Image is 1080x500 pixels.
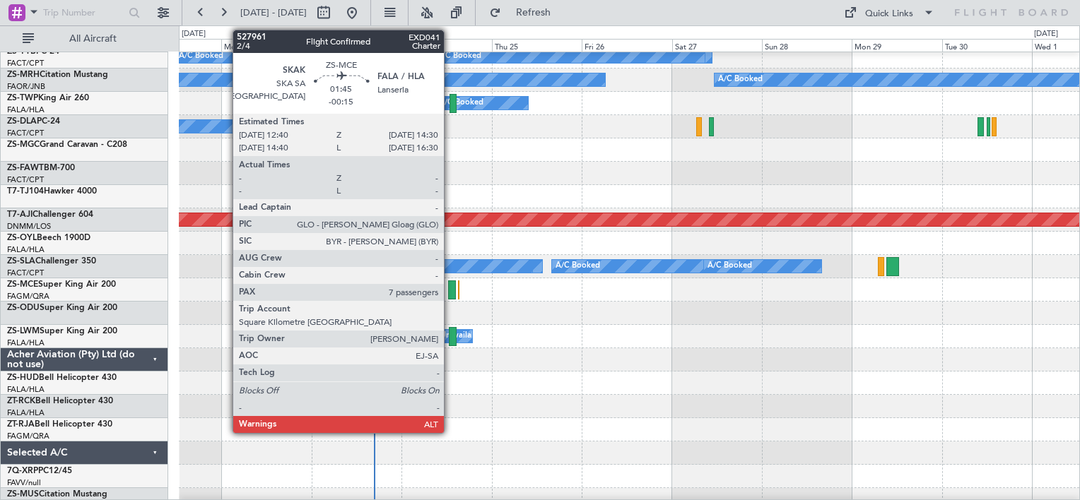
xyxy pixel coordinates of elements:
[7,210,33,219] span: T7-AJI
[762,39,852,52] div: Sun 28
[7,117,37,126] span: ZS-DLA
[7,384,45,395] a: FALA/HLA
[7,71,40,79] span: ZS-MRH
[7,58,44,69] a: FACT/CPT
[7,467,72,475] a: 7Q-XRPPC12/45
[437,46,481,67] div: A/C Booked
[43,2,124,23] input: Trip Number
[7,234,37,242] span: ZS-OYL
[7,304,117,312] a: ZS-ODUSuper King Air 200
[7,221,51,232] a: DNMM/LOS
[708,256,752,277] div: A/C Booked
[582,39,671,52] div: Fri 26
[7,467,38,475] span: 7Q-XRP
[7,117,60,126] a: ZS-DLAPC-24
[7,291,49,302] a: FAGM/QRA
[7,164,39,172] span: ZS-FAW
[401,39,491,52] div: Wed 24
[7,141,127,149] a: ZS-MGCGrand Caravan - C208
[7,407,45,418] a: FALA/HLA
[7,374,39,382] span: ZS-HUD
[298,256,342,277] div: A/C Booked
[7,94,38,102] span: ZS-TWP
[556,256,600,277] div: A/C Booked
[7,304,40,312] span: ZS-ODU
[7,374,117,382] a: ZS-HUDBell Helicopter 430
[221,39,311,52] div: Mon 22
[240,6,307,19] span: [DATE] - [DATE]
[7,141,40,149] span: ZS-MGC
[7,420,35,429] span: ZT-RJA
[492,39,582,52] div: Thu 25
[7,268,44,278] a: FACT/CPT
[7,210,93,219] a: T7-AJIChallenger 604
[483,1,568,24] button: Refresh
[7,280,38,289] span: ZS-MCE
[7,94,89,102] a: ZS-TWPKing Air 260
[7,338,45,348] a: FALA/HLA
[7,420,112,429] a: ZT-RJABell Helicopter 430
[7,327,40,335] span: ZS-LWM
[852,39,941,52] div: Mon 29
[942,39,1032,52] div: Tue 30
[504,8,563,18] span: Refresh
[312,39,401,52] div: Tue 23
[7,431,49,441] a: FAGM/QRA
[7,490,107,499] a: ZS-MUSCitation Mustang
[7,187,97,196] a: T7-TJ104Hawker 4000
[7,81,45,92] a: FAOR/JNB
[7,244,45,255] a: FALA/HLA
[7,257,96,266] a: ZS-SLAChallenger 350
[7,397,113,405] a: ZT-RCKBell Helicopter 430
[7,71,108,79] a: ZS-MRHCitation Mustang
[439,93,483,114] div: A/C Booked
[7,234,90,242] a: ZS-OYLBeech 1900D
[7,105,45,115] a: FALA/HLA
[718,69,763,90] div: A/C Booked
[179,46,223,67] div: A/C Booked
[7,164,75,172] a: ZS-FAWTBM-700
[7,327,117,335] a: ZS-LWMSuper King Air 200
[7,397,35,405] span: ZT-RCK
[37,34,149,44] span: All Aircraft
[7,477,41,488] a: FAVV/null
[672,39,762,52] div: Sat 27
[7,280,116,289] a: ZS-MCESuper King Air 200
[7,257,35,266] span: ZS-SLA
[7,490,39,499] span: ZS-MUS
[837,1,941,24] button: Quick Links
[182,28,206,40] div: [DATE]
[16,28,153,50] button: All Aircraft
[7,128,44,138] a: FACT/CPT
[865,7,913,21] div: Quick Links
[7,187,44,196] span: T7-TJ104
[7,174,44,185] a: FACT/CPT
[1034,28,1058,40] div: [DATE]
